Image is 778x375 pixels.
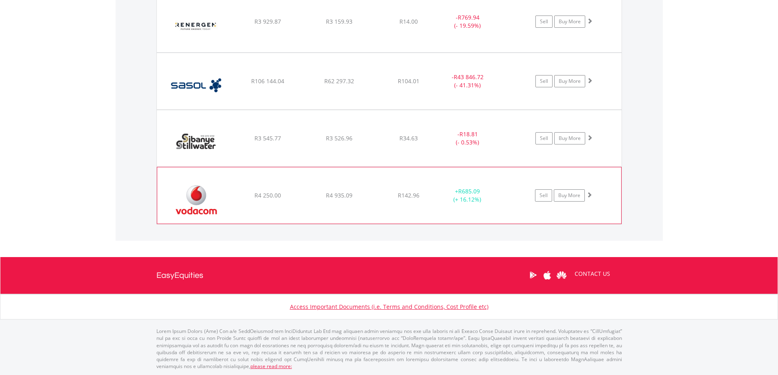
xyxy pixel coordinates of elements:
[290,303,488,311] a: Access Important Documents (i.e. Terms and Conditions, Cost Profile etc)
[526,262,540,288] a: Google Play
[458,187,480,195] span: R685.09
[251,77,284,85] span: R106 144.04
[326,191,352,199] span: R4 935.09
[399,134,418,142] span: R34.63
[554,75,585,87] a: Buy More
[326,18,352,25] span: R3 159.93
[254,134,281,142] span: R3 545.77
[437,130,499,146] div: - (- 0.53%)
[554,189,585,202] a: Buy More
[254,191,281,199] span: R4 250.00
[535,189,552,202] a: Sell
[458,13,479,21] span: R769.94
[535,75,553,87] a: Sell
[326,134,352,142] span: R3 526.96
[156,257,203,294] a: EasyEquities
[459,130,478,138] span: R18.81
[535,132,553,144] a: Sell
[437,13,499,30] div: - (- 19.59%)
[569,262,616,285] a: CONTACT US
[398,77,419,85] span: R104.01
[554,16,585,28] a: Buy More
[555,262,569,288] a: Huawei
[554,132,585,144] a: Buy More
[324,77,354,85] span: R62 297.32
[254,18,281,25] span: R3 929.87
[437,187,498,204] div: + (+ 16.12%)
[161,178,232,222] img: EQU.ZA.VOD.png
[161,120,231,164] img: EQU.ZA.SSW.png
[535,16,553,28] a: Sell
[161,1,231,50] img: EQU.ZA.REN.png
[250,363,292,370] a: please read more:
[454,73,484,81] span: R43 846.72
[161,63,231,107] img: EQU.ZA.SOL.png
[437,73,499,89] div: - (- 41.31%)
[398,191,419,199] span: R142.96
[156,328,622,370] p: Lorem Ipsum Dolors (Ame) Con a/e SeddOeiusmod tem InciDiduntut Lab Etd mag aliquaen admin veniamq...
[540,262,555,288] a: Apple
[399,18,418,25] span: R14.00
